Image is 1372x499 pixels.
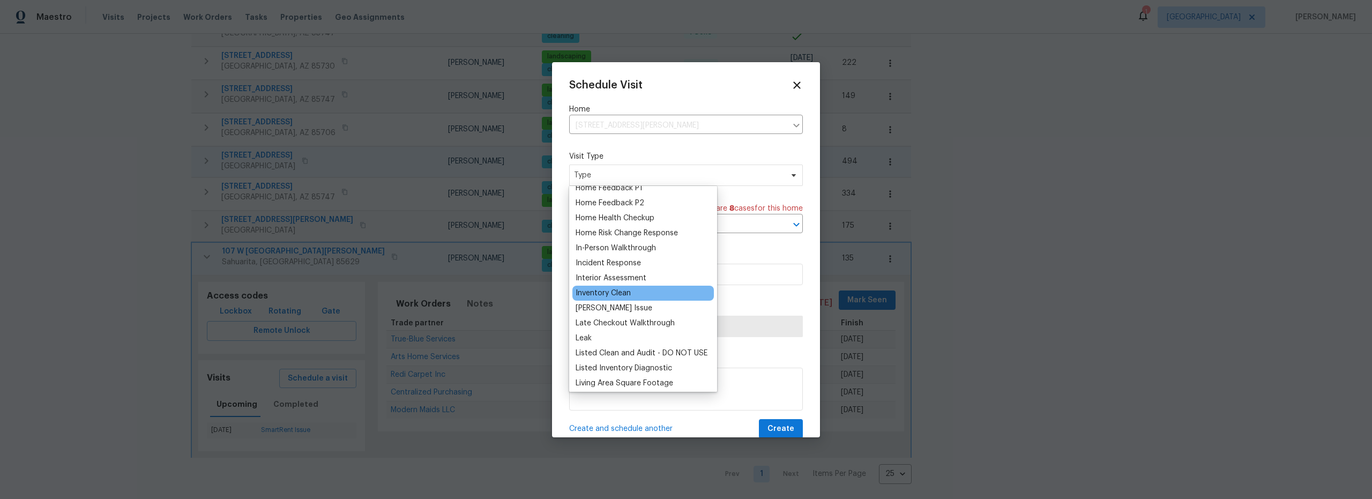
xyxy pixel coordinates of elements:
div: Home Feedback P1 [576,183,643,193]
div: Interior Assessment [576,273,646,284]
div: Late Checkout Walkthrough [576,318,675,329]
button: Create [759,419,803,439]
span: Create and schedule another [569,423,673,434]
div: Home Risk Change Response [576,228,678,239]
div: Listed Inventory Diagnostic [576,363,672,374]
span: Create [767,422,794,436]
div: Inventory Clean [576,288,631,299]
div: Listed Clean and Audit - DO NOT USE [576,348,707,359]
span: Schedule Visit [569,80,643,91]
span: There are case s for this home [696,203,803,214]
div: Living Area Square Footage [576,378,673,389]
div: Leak [576,333,592,344]
input: Enter in an address [569,117,787,134]
label: Visit Type [569,151,803,162]
div: Incident Response [576,258,641,269]
label: Home [569,104,803,115]
button: Open [789,217,804,232]
div: Home Health Checkup [576,213,654,224]
span: Close [791,79,803,91]
div: In-Person Walkthrough [576,243,656,254]
span: Type [574,170,782,181]
span: 8 [729,205,734,212]
div: Home Feedback P2 [576,198,644,208]
div: [PERSON_NAME] Issue [576,303,652,314]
